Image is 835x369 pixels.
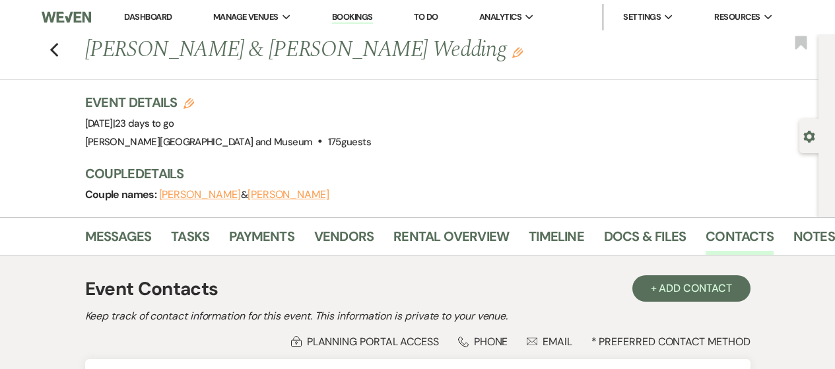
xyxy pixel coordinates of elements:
a: Contacts [706,226,774,255]
h3: Event Details [85,93,371,112]
span: Resources [714,11,760,24]
div: Planning Portal Access [291,335,439,349]
a: Vendors [314,226,374,255]
img: Weven Logo [42,3,90,31]
a: To Do [414,11,438,22]
a: Tasks [171,226,209,255]
span: Settings [623,11,661,24]
span: 23 days to go [115,117,174,130]
span: Manage Venues [213,11,279,24]
div: Phone [458,335,508,349]
button: Edit [512,46,523,58]
span: [PERSON_NAME][GEOGRAPHIC_DATA] and Museum [85,135,313,149]
button: Open lead details [803,129,815,142]
a: Messages [85,226,152,255]
a: Dashboard [124,11,172,22]
span: Couple names: [85,187,159,201]
div: * Preferred Contact Method [85,335,751,349]
a: Notes [793,226,835,255]
h1: [PERSON_NAME] & [PERSON_NAME] Wedding [85,34,667,66]
h3: Couple Details [85,164,806,183]
span: [DATE] [85,117,174,130]
a: Payments [229,226,294,255]
span: & [159,188,329,201]
span: Analytics [479,11,521,24]
a: Rental Overview [393,226,509,255]
a: Docs & Files [604,226,686,255]
h2: Keep track of contact information for this event. This information is private to your venue. [85,308,751,324]
span: 175 guests [328,135,371,149]
button: [PERSON_NAME] [248,189,329,200]
a: Timeline [529,226,584,255]
button: + Add Contact [632,275,751,302]
div: Email [527,335,572,349]
a: Bookings [332,11,373,24]
h1: Event Contacts [85,275,218,303]
button: [PERSON_NAME] [159,189,241,200]
span: | [113,117,174,130]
